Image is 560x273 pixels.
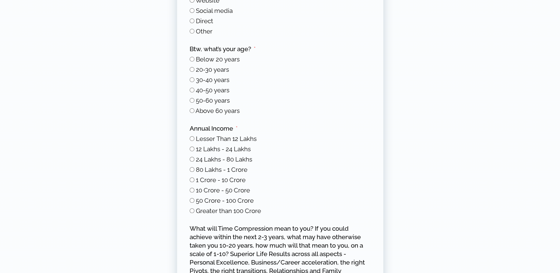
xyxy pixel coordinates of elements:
span: 50-60 years [196,97,230,104]
input: 1 Crore - 10 Crore [190,177,194,182]
label: Btw, what’s your age? [190,45,256,53]
input: Other [190,29,194,33]
input: Social media [190,8,194,13]
span: Social media [196,7,233,14]
span: 12 Lakhs - 24 Lakhs [196,145,251,153]
input: 30-40 years [190,77,194,82]
input: 40-50 years [190,88,194,92]
span: 30-40 years [196,76,229,84]
span: Below 20 years [196,56,240,63]
input: Below 20 years [190,57,194,61]
input: 80 Lakhs - 1 Crore [190,167,194,172]
span: Other [196,28,212,35]
input: Greater than 100 Crore [190,208,194,213]
span: 1 Crore - 10 Crore [196,176,246,184]
span: 24 Lakhs - 80 Lakhs [196,156,252,163]
input: 50-60 years [190,98,194,103]
input: 20-30 years [190,67,194,72]
span: 20-30 years [196,66,229,73]
span: 10 Crore - 50 Crore [196,187,250,194]
span: Above 60 years [196,107,240,114]
input: 50 Crore - 100 Crore [190,198,194,203]
span: Greater than 100 Crore [196,207,261,214]
input: 10 Crore - 50 Crore [190,188,194,192]
span: Lesser Than 12 Lakhs [196,135,257,142]
span: 40-50 years [196,86,229,94]
input: 24 Lakhs - 80 Lakhs [190,157,194,162]
input: Lesser Than 12 Lakhs [190,136,194,141]
span: 50 Crore - 100 Crore [196,197,254,204]
span: 80 Lakhs - 1 Crore [196,166,247,173]
input: Direct [190,18,194,23]
span: Direct [196,17,213,25]
input: 12 Lakhs - 24 Lakhs [190,146,194,151]
label: Annual Income [190,124,238,133]
input: Above 60 years [190,108,194,113]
